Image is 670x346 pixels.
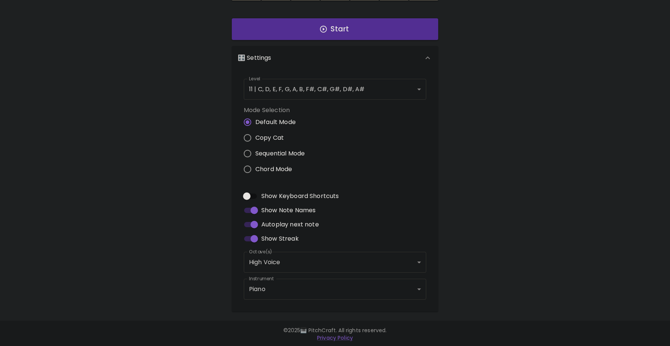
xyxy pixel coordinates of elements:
button: Start [232,18,438,40]
label: Mode Selection [244,106,311,114]
span: Autoplay next note [261,220,319,229]
p: 🎛️ Settings [238,53,271,62]
span: Copy Cat [255,133,284,142]
span: Show Keyboard Shortcuts [261,192,339,201]
div: 11 | C, D, E, F, G, A, B, F#, C#, G#, D#, A# [244,79,426,100]
span: Chord Mode [255,165,292,174]
span: Sequential Mode [255,149,305,158]
label: Level [249,75,261,82]
p: © 2025 🎹 PitchCraft. All rights reserved. [120,327,550,334]
span: Default Mode [255,118,296,127]
label: Octave(s) [249,248,273,255]
span: Show Note Names [261,206,316,215]
label: Instrument [249,275,274,282]
span: Show Streak [261,234,299,243]
a: Privacy Policy [317,334,353,342]
div: Piano [244,279,426,300]
div: 🎛️ Settings [232,46,438,70]
div: High Voice [244,252,426,273]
